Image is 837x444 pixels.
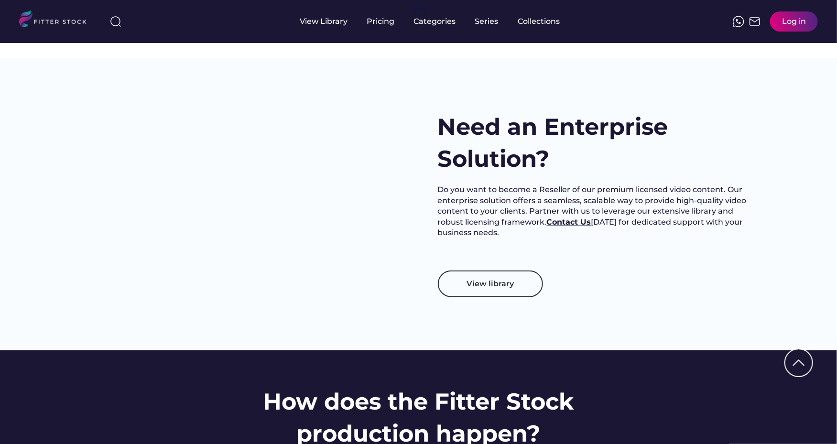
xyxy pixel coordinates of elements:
[438,111,758,175] h3: Need an Enterprise Solution?
[782,16,806,27] div: Log in
[547,217,591,227] a: Contact Us
[518,16,560,27] div: Collections
[438,185,749,237] font: Do you want to become a Reseller of our premium licensed video content. Our enterprise solution o...
[475,16,499,27] div: Series
[19,11,95,30] img: LOGO.svg
[414,5,426,14] div: fvck
[785,349,812,376] img: Group%201000002322%20%281%29.svg
[438,271,543,297] button: View library
[300,16,348,27] div: View Library
[749,16,761,27] img: Frame%2051.svg
[110,16,121,27] img: search-normal%203.svg
[367,16,395,27] div: Pricing
[414,16,456,27] div: Categories
[733,16,744,27] img: meteor-icons_whatsapp%20%281%29.svg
